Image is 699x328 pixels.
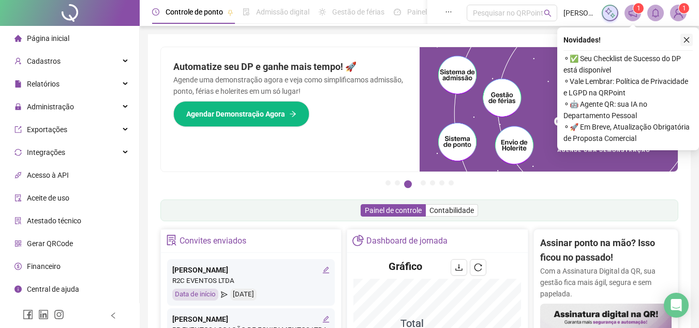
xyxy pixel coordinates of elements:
span: ⚬ 🤖 Agente QR: sua IA no Departamento Pessoal [563,98,693,121]
span: file [14,80,22,88]
span: dashboard [394,8,401,16]
span: Relatórios [27,80,60,88]
span: ⚬ Vale Lembrar: Política de Privacidade e LGPD na QRPoint [563,76,693,98]
span: Acesso à API [27,171,69,179]
p: Com a Assinatura Digital da QR, sua gestão fica mais ágil, segura e sem papelada. [540,265,672,300]
span: bell [651,8,660,18]
span: edit [322,316,330,323]
div: Convites enviados [180,232,246,250]
button: 1 [385,180,391,186]
span: lock [14,103,22,110]
button: 6 [439,180,444,186]
button: 4 [421,180,426,186]
span: notification [628,8,637,18]
span: Central de ajuda [27,285,79,293]
span: Agendar Demonstração Agora [186,108,285,120]
span: user-add [14,58,22,65]
span: file-done [243,8,250,16]
span: clock-circle [152,8,159,16]
span: Painel de controle [365,206,422,215]
span: Página inicial [27,34,69,42]
span: Novidades ! [563,34,601,46]
span: 1 [637,5,641,12]
span: Integrações [27,148,65,156]
span: Aceite de uso [27,194,69,202]
span: home [14,35,22,42]
h2: Automatize seu DP e ganhe mais tempo! 🚀 [173,60,407,74]
span: api [14,172,22,179]
span: Gerar QRCode [27,239,73,248]
span: arrow-right [289,110,296,118]
span: Painel do DP [407,8,448,16]
span: close [683,36,690,44]
sup: 1 [633,3,644,13]
button: 2 [395,180,400,186]
img: sparkle-icon.fc2bf0ac1784a2077858766a79e2daf3.svg [604,7,616,19]
button: Agendar Demonstração Agora [173,101,309,127]
span: Exportações [27,125,67,134]
span: 1 [682,5,686,12]
div: Open Intercom Messenger [664,293,689,318]
span: sun [319,8,326,16]
span: Gestão de férias [332,8,384,16]
p: Agende uma demonstração agora e veja como simplificamos admissão, ponto, férias e holerites em um... [173,74,407,97]
span: send [221,289,228,301]
button: 7 [449,180,454,186]
span: ellipsis [445,8,452,16]
span: left [110,312,117,319]
span: audit [14,194,22,202]
span: info-circle [14,286,22,293]
div: [PERSON_NAME] [172,313,330,325]
span: sync [14,149,22,156]
span: qrcode [14,240,22,247]
div: Data de início [172,289,218,301]
h2: Assinar ponto na mão? Isso ficou no passado! [540,236,672,265]
h4: Gráfico [389,259,422,274]
span: reload [474,263,482,272]
img: 38758 [671,5,686,21]
span: pie-chart [352,235,363,246]
span: instagram [54,309,64,320]
span: Administração [27,103,74,111]
img: banner%2Fd57e337e-a0d3-4837-9615-f134fc33a8e6.png [420,47,678,172]
span: solution [14,217,22,224]
span: Controle de ponto [166,8,223,16]
span: Financeiro [27,262,61,270]
div: Dashboard de jornada [366,232,448,250]
span: download [455,263,463,272]
span: edit [322,266,330,274]
span: Cadastros [27,57,61,65]
div: [DATE] [230,289,257,301]
span: solution [166,235,177,246]
button: 3 [404,180,412,188]
span: export [14,126,22,133]
span: ⚬ ✅ Seu Checklist de Sucesso do DP está disponível [563,53,693,76]
span: dollar [14,263,22,270]
span: search [544,9,552,17]
span: pushpin [227,9,233,16]
span: ⚬ 🚀 Em Breve, Atualização Obrigatória de Proposta Comercial [563,121,693,144]
span: linkedin [38,309,49,320]
div: [PERSON_NAME] [172,264,330,276]
span: Atestado técnico [27,217,81,225]
span: [PERSON_NAME] [563,7,596,19]
span: Contabilidade [429,206,474,215]
span: facebook [23,309,33,320]
span: Admissão digital [256,8,309,16]
div: R2C EVENTOS LTDA [172,276,330,287]
sup: Atualize o seu contato no menu Meus Dados [679,3,689,13]
button: 5 [430,180,435,186]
